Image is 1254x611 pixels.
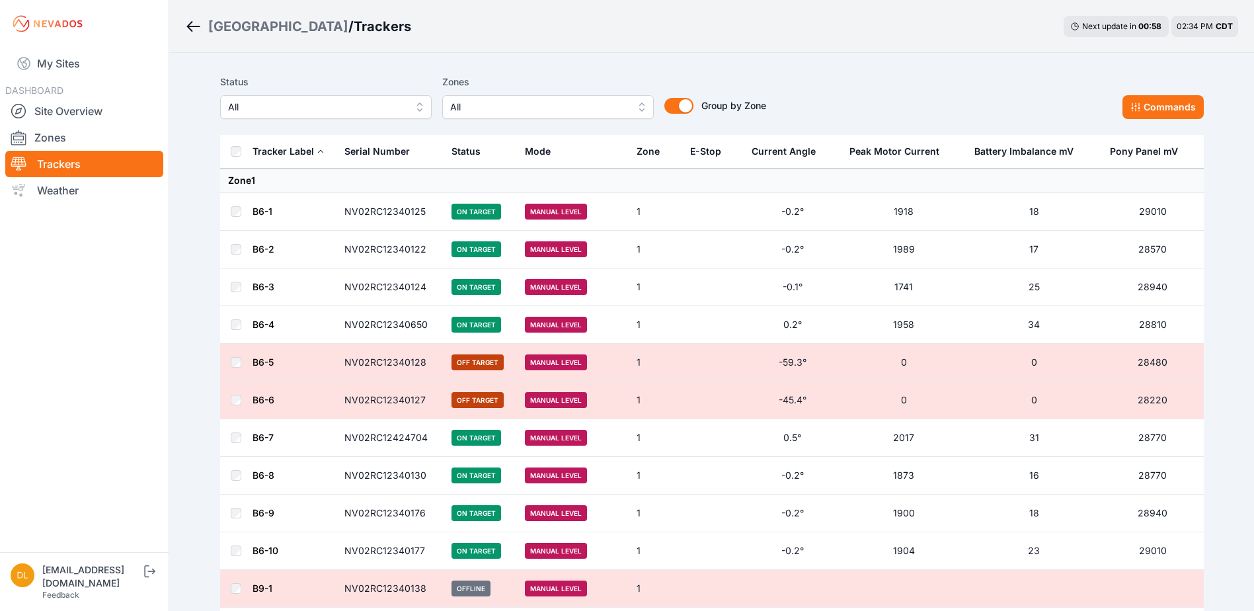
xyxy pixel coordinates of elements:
[451,279,501,295] span: On Target
[525,317,587,333] span: Manual Level
[1102,268,1204,306] td: 28940
[629,306,682,344] td: 1
[451,581,490,596] span: Offline
[974,145,1074,158] div: Battery Imbalance mV
[336,570,444,608] td: NV02RC12340138
[1110,136,1189,167] button: Pony Panel mV
[525,430,587,446] span: Manual Level
[525,279,587,295] span: Manual Level
[525,241,587,257] span: Manual Level
[744,306,841,344] td: 0.2°
[1102,231,1204,268] td: 28570
[629,231,682,268] td: 1
[336,193,444,231] td: NV02RC12340125
[451,145,481,158] div: Status
[253,243,274,255] a: B6-2
[525,543,587,559] span: Manual Level
[451,505,501,521] span: On Target
[525,392,587,408] span: Manual Level
[336,532,444,570] td: NV02RC12340177
[966,419,1101,457] td: 31
[451,204,501,220] span: On Target
[744,419,841,457] td: 0.5°
[637,136,670,167] button: Zone
[1102,344,1204,382] td: 28480
[1102,457,1204,495] td: 28770
[11,563,34,587] img: dlay@prim.com
[451,468,501,483] span: On Target
[451,543,501,559] span: On Target
[525,354,587,370] span: Manual Level
[690,145,721,158] div: E-Stop
[253,319,274,330] a: B6-4
[11,13,85,34] img: Nevados
[629,457,682,495] td: 1
[348,17,354,36] span: /
[42,590,79,600] a: Feedback
[336,495,444,532] td: NV02RC12340176
[451,430,501,446] span: On Target
[966,532,1101,570] td: 23
[966,344,1101,382] td: 0
[253,394,274,405] a: B6-6
[228,99,405,115] span: All
[849,145,939,158] div: Peak Motor Current
[525,136,561,167] button: Mode
[450,99,627,115] span: All
[842,419,966,457] td: 2017
[629,268,682,306] td: 1
[5,98,163,124] a: Site Overview
[5,124,163,151] a: Zones
[5,48,163,79] a: My Sites
[842,306,966,344] td: 1958
[966,231,1101,268] td: 17
[974,136,1084,167] button: Battery Imbalance mV
[220,95,432,119] button: All
[744,457,841,495] td: -0.2°
[842,532,966,570] td: 1904
[1102,193,1204,231] td: 29010
[744,382,841,419] td: -45.4°
[966,457,1101,495] td: 16
[336,382,444,419] td: NV02RC12340127
[629,419,682,457] td: 1
[1216,21,1233,31] span: CDT
[752,145,816,158] div: Current Angle
[966,193,1101,231] td: 18
[253,356,274,368] a: B6-5
[253,432,274,443] a: B6-7
[842,268,966,306] td: 1741
[220,74,432,90] label: Status
[253,583,272,594] a: B9-1
[253,545,278,556] a: B6-10
[629,382,682,419] td: 1
[5,151,163,177] a: Trackers
[525,468,587,483] span: Manual Level
[344,145,410,158] div: Serial Number
[1082,21,1136,31] span: Next update in
[253,507,274,518] a: B6-9
[42,563,141,590] div: [EMAIL_ADDRESS][DOMAIN_NAME]
[690,136,732,167] button: E-Stop
[253,469,274,481] a: B6-8
[842,344,966,382] td: 0
[451,354,504,370] span: Off Target
[752,136,826,167] button: Current Angle
[1110,145,1178,158] div: Pony Panel mV
[966,382,1101,419] td: 0
[1102,382,1204,419] td: 28220
[966,306,1101,344] td: 34
[629,570,682,608] td: 1
[253,136,325,167] button: Tracker Label
[744,344,841,382] td: -59.3°
[451,136,491,167] button: Status
[1138,21,1162,32] div: 00 : 58
[344,136,420,167] button: Serial Number
[842,457,966,495] td: 1873
[1102,306,1204,344] td: 28810
[1102,532,1204,570] td: 29010
[354,17,411,36] h3: Trackers
[744,268,841,306] td: -0.1°
[208,17,348,36] a: [GEOGRAPHIC_DATA]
